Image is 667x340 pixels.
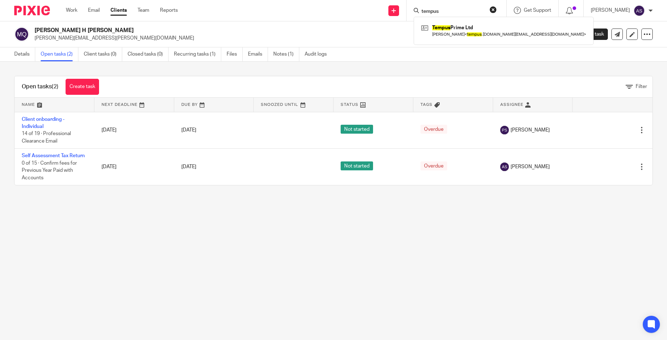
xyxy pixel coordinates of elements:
a: Work [66,7,77,14]
img: svg%3E [634,5,645,16]
span: [DATE] [181,164,196,169]
span: [DATE] [181,128,196,133]
a: Closed tasks (0) [128,47,169,61]
h1: Open tasks [22,83,58,91]
span: Not started [341,125,373,134]
p: [PERSON_NAME][EMAIL_ADDRESS][PERSON_NAME][DOMAIN_NAME] [35,35,556,42]
a: Client tasks (0) [84,47,122,61]
a: Details [14,47,35,61]
a: Audit logs [305,47,332,61]
td: [DATE] [94,149,174,185]
a: Team [138,7,149,14]
span: (2) [52,84,58,89]
a: Email [88,7,100,14]
p: [PERSON_NAME] [591,7,630,14]
button: Clear [490,6,497,13]
a: Self Assessment Tax Return [22,153,85,158]
span: Get Support [524,8,551,13]
img: Pixie [14,6,50,15]
a: Emails [248,47,268,61]
span: Snoozed Until [261,103,298,107]
span: 0 of 15 · Confirm fees for Previous Year Paid with Accounts [22,161,77,180]
img: svg%3E [500,126,509,134]
a: Notes (1) [273,47,299,61]
a: Open tasks (2) [41,47,78,61]
span: Tags [420,103,433,107]
span: Filter [636,84,647,89]
span: Status [341,103,358,107]
img: svg%3E [14,27,29,42]
a: Files [227,47,243,61]
input: Search [421,9,485,15]
a: Recurring tasks (1) [174,47,221,61]
a: Client onboarding - Individual [22,117,64,129]
a: Reports [160,7,178,14]
span: [PERSON_NAME] [511,127,550,134]
span: Overdue [420,125,447,134]
span: Overdue [420,161,447,170]
img: svg%3E [500,163,509,171]
span: [PERSON_NAME] [511,163,550,170]
h2: [PERSON_NAME] H [PERSON_NAME] [35,27,451,34]
td: [DATE] [94,112,174,149]
a: Clients [110,7,127,14]
span: Not started [341,161,373,170]
span: 14 of 19 · Professional Clearance Email [22,131,71,144]
a: Create task [66,79,99,95]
